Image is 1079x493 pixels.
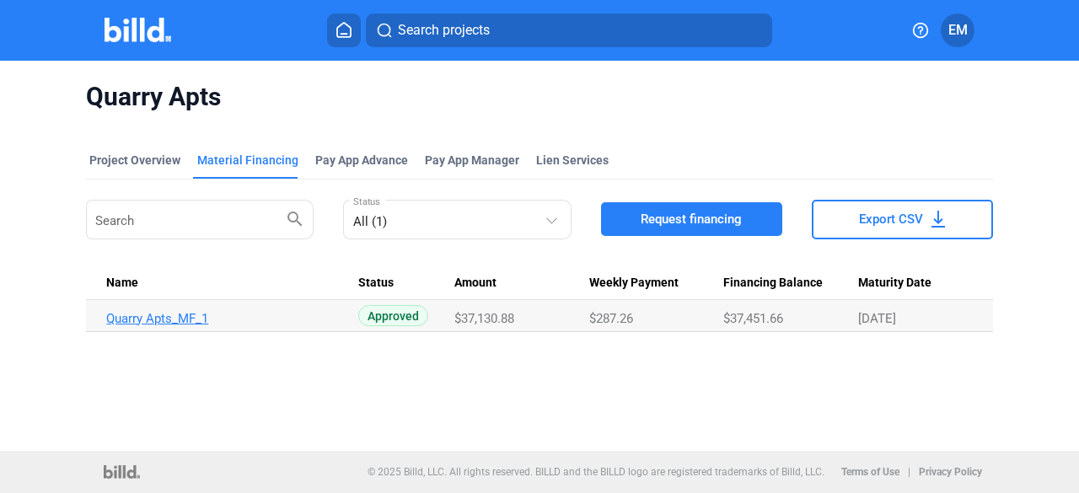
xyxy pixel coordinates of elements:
[106,276,358,291] div: Name
[358,276,454,291] div: Status
[601,202,782,236] button: Request financing
[589,276,679,291] span: Weekly Payment
[398,20,490,40] span: Search projects
[89,152,180,169] div: Project Overview
[106,311,345,326] a: Quarry Apts_MF_1
[86,81,992,113] span: Quarry Apts
[197,152,298,169] div: Material Financing
[641,211,742,228] span: Request financing
[366,13,772,47] button: Search projects
[285,208,305,228] mat-icon: search
[589,276,724,291] div: Weekly Payment
[105,18,171,42] img: Billd Company Logo
[919,466,982,478] b: Privacy Policy
[106,276,138,291] span: Name
[908,466,910,478] p: |
[589,311,633,326] span: $287.26
[425,152,519,169] span: Pay App Manager
[723,276,858,291] div: Financing Balance
[454,276,589,291] div: Amount
[858,276,973,291] div: Maturity Date
[353,214,387,229] mat-select-trigger: All (1)
[536,152,609,169] div: Lien Services
[454,276,497,291] span: Amount
[358,276,394,291] span: Status
[358,305,428,326] span: Approved
[723,276,823,291] span: Financing Balance
[454,311,514,326] span: $37,130.88
[315,152,408,169] div: Pay App Advance
[368,466,824,478] p: © 2025 Billd, LLC. All rights reserved. BILLD and the BILLD logo are registered trademarks of Bil...
[948,20,968,40] span: EM
[723,311,783,326] span: $37,451.66
[858,276,931,291] span: Maturity Date
[859,211,923,228] span: Export CSV
[858,311,896,326] span: [DATE]
[104,465,140,479] img: logo
[941,13,974,47] button: EM
[841,466,899,478] b: Terms of Use
[812,200,993,239] button: Export CSV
